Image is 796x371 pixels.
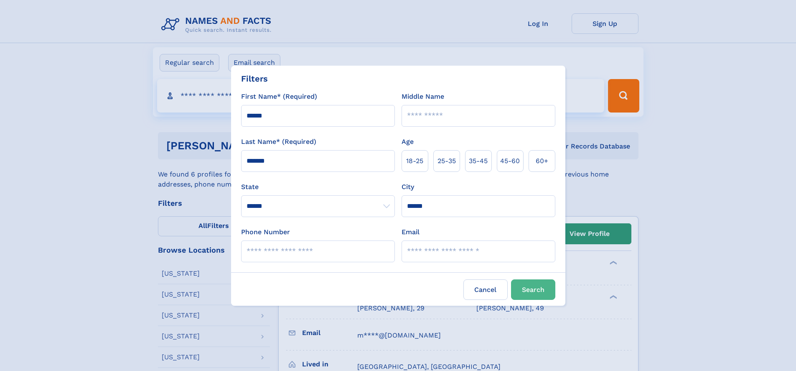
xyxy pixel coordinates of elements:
[402,137,414,147] label: Age
[402,227,420,237] label: Email
[241,182,395,192] label: State
[241,92,317,102] label: First Name* (Required)
[241,72,268,85] div: Filters
[241,137,316,147] label: Last Name* (Required)
[437,156,456,166] span: 25‑35
[463,279,508,300] label: Cancel
[406,156,423,166] span: 18‑25
[511,279,555,300] button: Search
[241,227,290,237] label: Phone Number
[500,156,520,166] span: 45‑60
[402,92,444,102] label: Middle Name
[469,156,488,166] span: 35‑45
[536,156,548,166] span: 60+
[402,182,414,192] label: City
